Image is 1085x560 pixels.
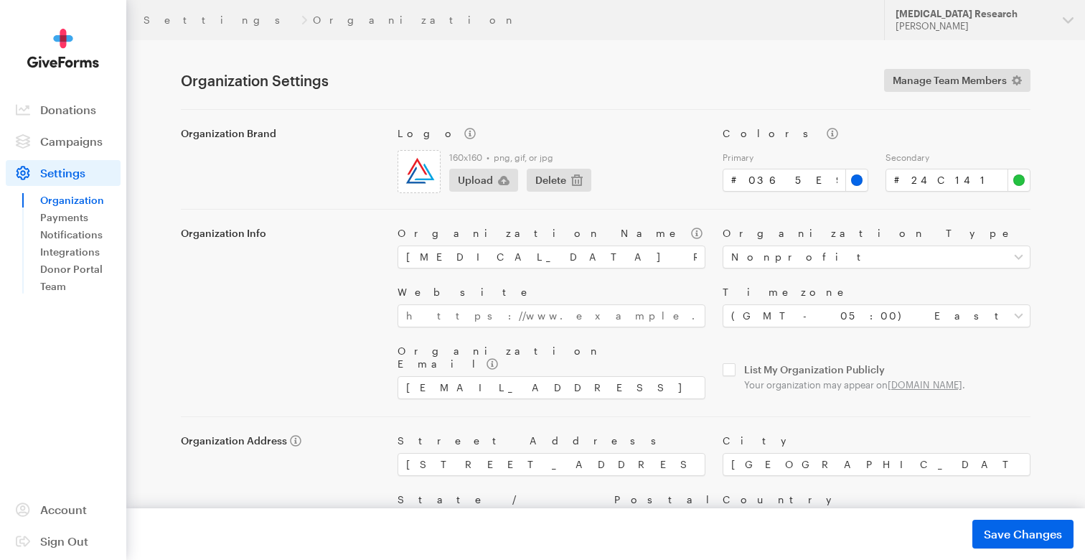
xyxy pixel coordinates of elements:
label: Postal Code [614,493,705,519]
a: Manage Team Members [884,69,1030,92]
a: Settings [144,14,296,26]
label: Organization Info [181,227,380,240]
a: Settings [6,160,121,186]
label: Organization Name [398,227,705,240]
span: Campaigns [40,134,103,148]
button: Upload [449,169,518,192]
button: Delete [527,169,591,192]
label: State / Province [398,493,597,519]
label: Website [398,286,705,299]
a: Sign Out [6,528,121,554]
a: Notifications [40,226,121,243]
span: Manage Team Members [893,72,1007,89]
span: Settings [40,166,85,179]
span: Account [40,503,87,516]
span: Sign Out [40,534,88,548]
span: Save Changes [984,526,1062,543]
img: GiveForms [27,29,99,68]
a: Integrations [40,243,121,261]
h1: Organization Settings [181,72,867,89]
a: Payments [40,209,121,226]
span: Delete [535,172,566,189]
label: Primary [723,151,868,163]
div: [MEDICAL_DATA] Research [896,8,1051,20]
span: Donations [40,103,96,116]
label: Secondary [886,151,1031,163]
span: Upload [458,172,493,189]
a: Campaigns [6,129,121,154]
label: Timezone [723,286,1030,299]
input: https://www.example.com [398,304,705,327]
a: Team [40,278,121,295]
a: [DOMAIN_NAME] [888,379,962,391]
label: Organization Email [398,345,705,370]
button: Save Changes [972,520,1074,549]
label: Organization Brand [181,127,380,140]
label: Organization Type [723,227,1030,240]
label: 160x160 • png, gif, or jpg [449,151,705,163]
label: Logo [398,127,705,140]
label: Organization Address [181,434,380,447]
div: [PERSON_NAME] [896,20,1051,32]
label: City [723,434,1030,447]
label: Colors [723,127,1030,140]
label: Country [723,493,1030,506]
label: Street Address [398,434,705,447]
a: Donations [6,97,121,123]
a: Organization [40,192,121,209]
a: Donor Portal [40,261,121,278]
a: Account [6,497,121,523]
